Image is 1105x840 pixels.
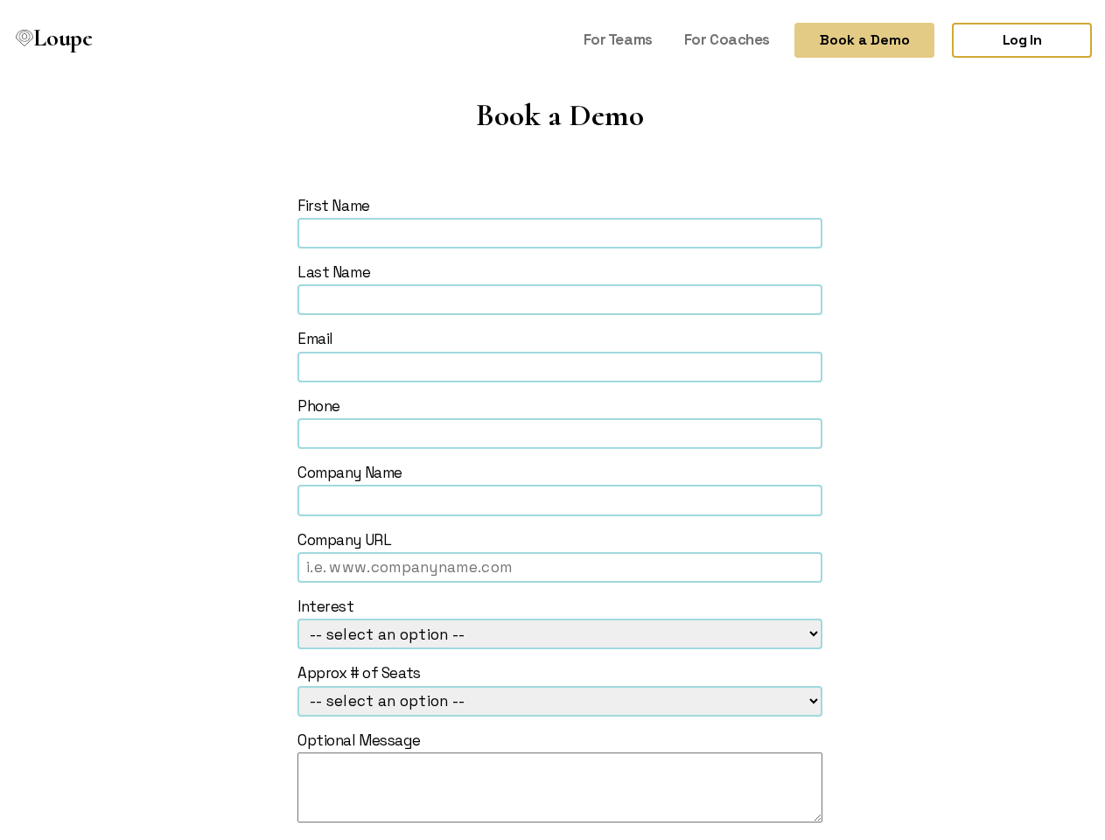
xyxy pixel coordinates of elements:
[297,658,822,677] div: Approx # of Seats
[297,591,822,611] div: Interest
[10,17,98,53] a: Loupe
[677,17,777,51] a: For Coaches
[297,525,822,544] div: Company URL
[297,191,822,210] div: First Name
[952,17,1092,52] a: Log In
[297,257,822,276] div: Last Name
[16,24,33,42] img: Loupe Logo
[577,17,660,51] a: For Teams
[794,17,934,52] button: Book a Demo
[297,391,822,410] div: Phone
[72,92,1048,170] h1: Book a Demo
[297,458,822,477] div: Company Name
[297,725,822,745] div: Optional Message
[297,547,822,577] input: i.e. www.companyname.com
[297,324,822,343] div: Email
